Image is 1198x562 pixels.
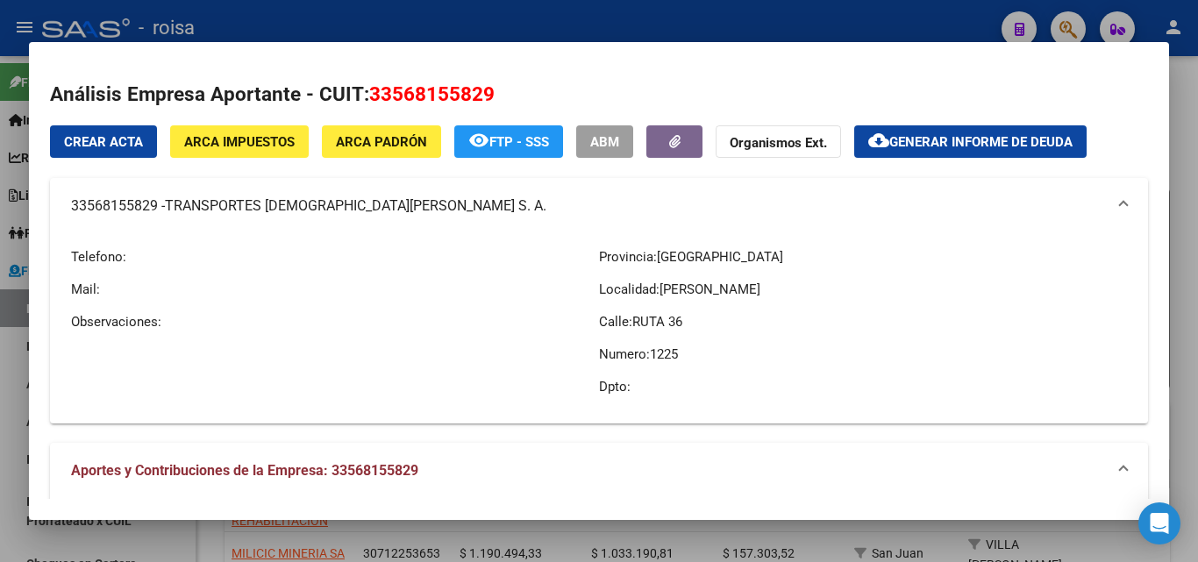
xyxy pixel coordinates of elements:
div: 33568155829 -TRANSPORTES [DEMOGRAPHIC_DATA][PERSON_NAME] S. A. [50,234,1148,423]
button: Organismos Ext. [716,125,841,158]
button: Crear Acta [50,125,157,158]
button: Generar informe de deuda [854,125,1087,158]
button: ABM [576,125,633,158]
span: 1225 [650,346,678,362]
span: [PERSON_NAME] [660,281,760,297]
span: 33568155829 [369,82,495,105]
span: ARCA Impuestos [184,134,295,150]
span: RUTA 36 [632,314,682,330]
span: Aportes y Contribuciones de la Empresa: 33568155829 [71,462,418,479]
span: Generar informe de deuda [889,134,1073,150]
p: Localidad: [599,280,1127,299]
p: Calle: [599,312,1127,331]
button: FTP - SSS [454,125,563,158]
p: Mail: [71,280,599,299]
mat-panel-title: 33568155829 - [71,196,1106,217]
button: ARCA Padrón [322,125,441,158]
p: Numero: [599,345,1127,364]
mat-icon: cloud_download [868,130,889,151]
span: Crear Acta [64,134,143,150]
p: Provincia: [599,247,1127,267]
mat-icon: remove_red_eye [468,130,489,151]
button: ARCA Impuestos [170,125,309,158]
mat-expansion-panel-header: Aportes y Contribuciones de la Empresa: 33568155829 [50,443,1148,499]
span: ARCA Padrón [336,134,427,150]
span: ABM [590,134,619,150]
span: TRANSPORTES [DEMOGRAPHIC_DATA][PERSON_NAME] S. A. [165,196,546,217]
span: FTP - SSS [489,134,549,150]
p: Telefono: [71,247,599,267]
mat-expansion-panel-header: 33568155829 -TRANSPORTES [DEMOGRAPHIC_DATA][PERSON_NAME] S. A. [50,178,1148,234]
p: Dpto: [599,377,1127,396]
p: Observaciones: [71,312,599,331]
span: [GEOGRAPHIC_DATA] [657,249,783,265]
div: Open Intercom Messenger [1138,502,1180,544]
h2: Análisis Empresa Aportante - CUIT: [50,80,1148,110]
strong: Organismos Ext. [730,135,827,151]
